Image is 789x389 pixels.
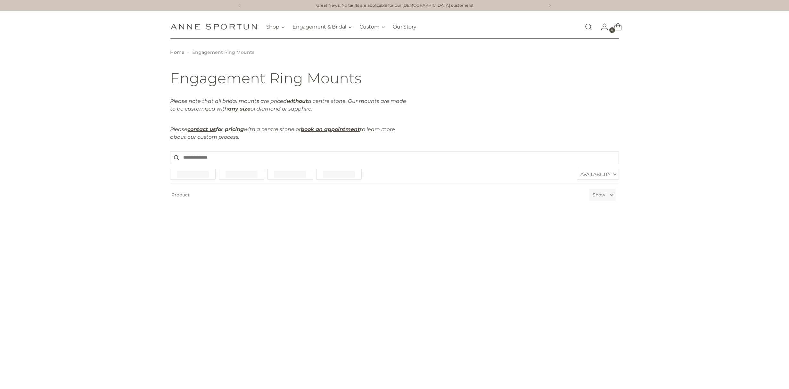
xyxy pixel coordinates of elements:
span: Availability [580,169,611,179]
button: Shop [266,20,285,34]
strong: any size [228,106,251,112]
span: Product [168,189,587,201]
a: Great News! No tariffs are applicable for our [DEMOGRAPHIC_DATA] customers! [316,3,473,9]
a: Home [170,49,185,55]
label: Availability [577,169,619,179]
button: Custom [359,20,385,34]
nav: breadcrumbs [170,49,619,56]
input: Search products [170,151,619,164]
a: Open search modal [582,21,595,33]
em: Please with a centre stone or to learn more about our custom process. [170,126,395,140]
h1: Engagement Ring Mounts [170,70,362,86]
a: book an appointment [301,126,360,132]
a: Our Story [393,20,416,34]
label: Show [593,192,605,198]
strong: without [287,98,308,104]
a: Open cart modal [609,21,622,33]
a: Anne Sportun Fine Jewellery [170,24,257,30]
a: Go to the account page [596,21,608,33]
strong: for pricing [187,126,244,132]
span: 0 [609,27,615,33]
span: Engagement Ring Mounts [192,49,254,55]
a: contact us [187,126,216,132]
button: Engagement & Bridal [292,20,352,34]
span: Please note that all bridal mounts are priced a centre stone. Our mounts are made to be customize... [170,98,406,112]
